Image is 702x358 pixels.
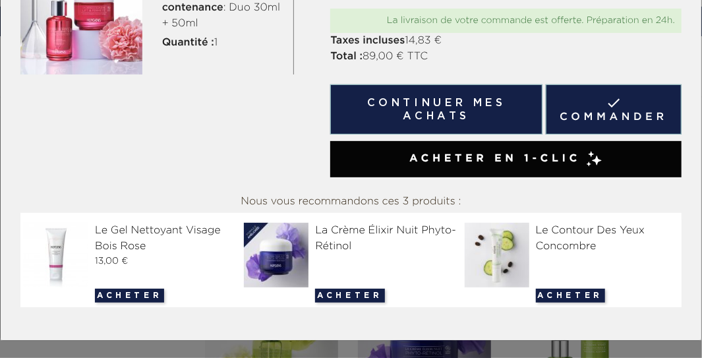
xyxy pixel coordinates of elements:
div: La Crème Élixir Nuit Phyto-Rétinol [244,223,457,254]
button: Acheter [536,289,605,303]
div: Nous vous recommandons ces 3 produits : [20,191,682,213]
button: Continuer mes achats [330,84,542,134]
p: 89,00 € TTC [330,49,682,65]
button: Acheter [95,289,164,303]
div: 13,00 € [24,254,237,268]
strong: Taxes incluses [330,36,405,46]
a: Commander [546,84,682,134]
img: La Crème Élixir Nuit Phyto-Rétinol [244,223,314,287]
div: Le Gel Nettoyant Visage Bois Rose [24,223,237,254]
p: 1 [162,35,284,51]
p: 14,83 € [330,33,682,49]
img: Le Contour Des Yeux Concombre [465,223,535,287]
button: Acheter [315,289,384,303]
div: La livraison de votre commande est offerte. Préparation en 24h. [337,15,675,26]
strong: Quantité : [162,38,214,48]
div: Le Contour Des Yeux Concombre [465,223,678,254]
strong: Total : [330,51,363,62]
img: Le Gel Nettoyant Visage Bois Rose [24,223,94,287]
strong: contenance [162,3,223,13]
